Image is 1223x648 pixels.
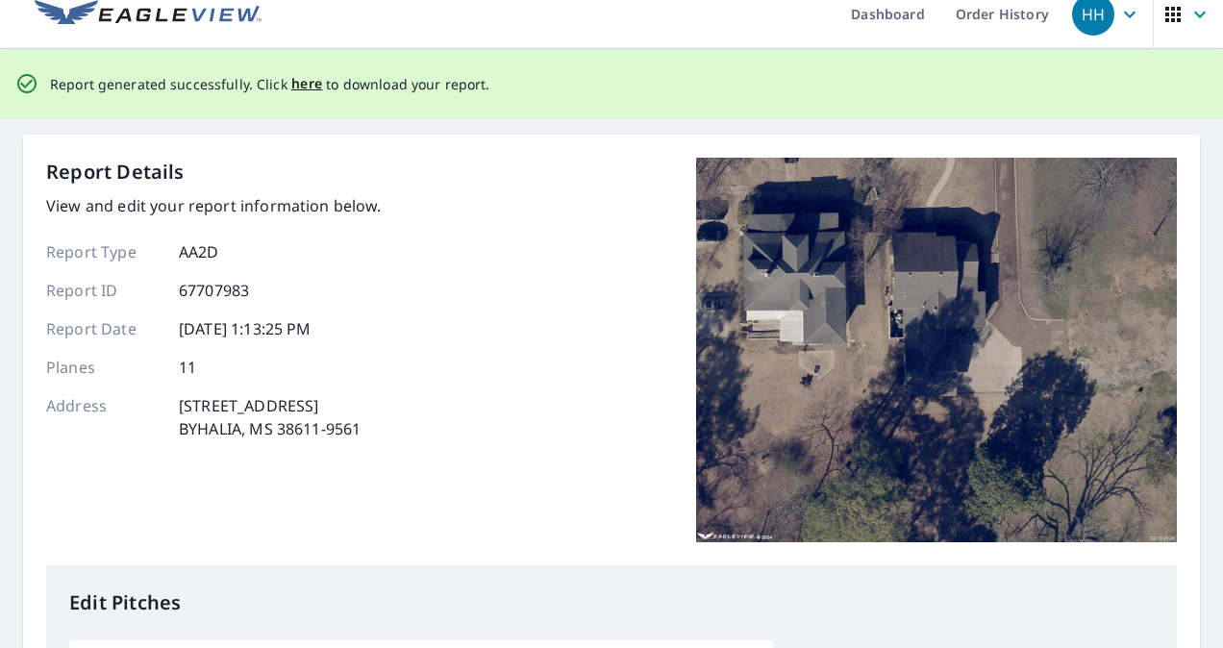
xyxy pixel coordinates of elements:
p: [DATE] 1:13:25 PM [179,317,312,340]
p: Report Type [46,240,162,263]
p: Planes [46,356,162,379]
p: [STREET_ADDRESS] BYHALIA, MS 38611-9561 [179,394,361,440]
p: Report Date [46,317,162,340]
p: Address [46,394,162,440]
p: View and edit your report information below. [46,194,382,217]
button: here [291,72,323,96]
p: Report Details [46,158,185,187]
p: Report ID [46,279,162,302]
img: Top image [696,158,1177,542]
p: 11 [179,356,196,379]
p: 67707983 [179,279,249,302]
p: Report generated successfully. Click to download your report. [50,72,490,96]
p: Edit Pitches [69,588,1154,617]
p: AA2D [179,240,219,263]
